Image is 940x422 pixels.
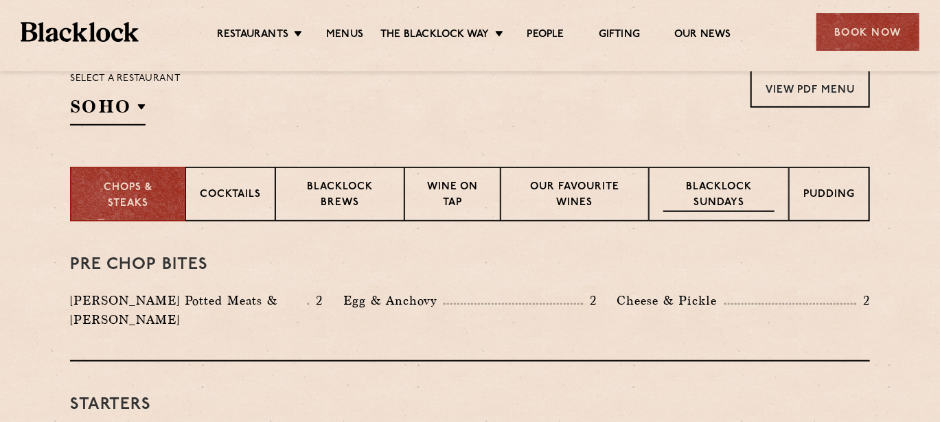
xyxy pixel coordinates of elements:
[527,28,564,43] a: People
[583,292,597,309] p: 2
[663,180,775,212] p: Blacklock Sundays
[217,28,288,43] a: Restaurants
[200,187,261,204] p: Cocktails
[674,28,731,43] a: Our News
[21,22,139,42] img: BL_Textured_Logo-footer-cropped.svg
[343,291,444,310] p: Egg & Anchovy
[803,187,855,204] p: Pudding
[617,291,724,310] p: Cheese & Pickle
[419,180,486,212] p: Wine on Tap
[856,292,870,309] p: 2
[326,28,363,43] a: Menus
[380,28,489,43] a: The Blacklock Way
[70,256,870,274] h3: Pre Chop Bites
[750,70,870,108] a: View PDF Menu
[816,13,919,51] div: Book Now
[290,180,390,212] p: Blacklock Brews
[85,180,171,211] p: Chops & Steaks
[70,95,146,126] h2: SOHO
[70,396,870,414] h3: Starters
[70,70,181,88] p: Select a restaurant
[515,180,634,212] p: Our favourite wines
[599,28,640,43] a: Gifting
[309,292,323,309] p: 2
[70,291,308,329] p: [PERSON_NAME] Potted Meats & [PERSON_NAME]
